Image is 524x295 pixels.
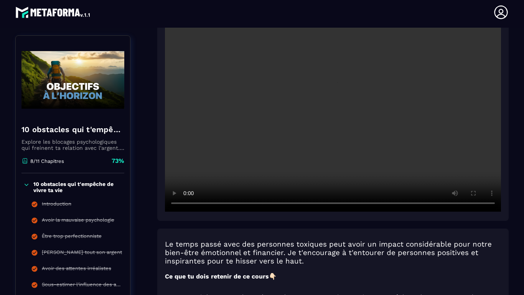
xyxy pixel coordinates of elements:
div: Introduction [42,201,71,209]
p: 10 obstacles qui t'empêche de vivre ta vie [33,181,122,193]
strong: Ce que tu dois retenir de ce cours [165,273,269,280]
h4: 10 obstacles qui t'empêche de vivre ta vie [21,124,124,135]
div: Avoir des attentes irréalistes [42,265,111,274]
p: 8/11 Chapitres [30,158,64,164]
div: Avoir la mauvaise psychologie [42,217,114,225]
img: banner [21,41,124,118]
div: [PERSON_NAME] tout son argent [42,249,122,258]
p: 👇🏻 [165,273,501,280]
div: Sous-estimer l'influence des autres [42,282,122,290]
p: Explore les blocages psychologiques qui freinent ta relation avec l'argent. Apprends a les surmon... [21,139,124,151]
img: logo [15,5,91,20]
p: 73% [112,157,124,165]
div: Être trop perfectionniste [42,233,102,242]
h3: Le temps passé avec des personnes toxiques peut avoir un impact considérable pour notre bien-être... [165,240,501,265]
